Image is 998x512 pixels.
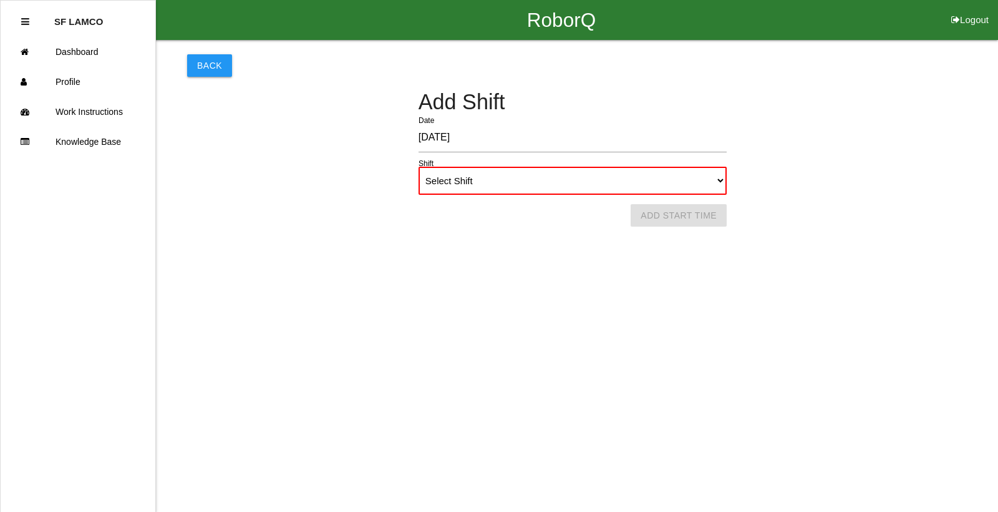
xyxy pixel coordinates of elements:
[187,54,232,77] button: Back
[419,158,434,169] label: Shift
[1,127,155,157] a: Knowledge Base
[1,37,155,67] a: Dashboard
[54,7,103,27] p: SF LAMCO
[1,97,155,127] a: Work Instructions
[21,7,29,37] div: Close
[419,115,434,126] label: Date
[419,91,727,114] h4: Add Shift
[1,67,155,97] a: Profile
